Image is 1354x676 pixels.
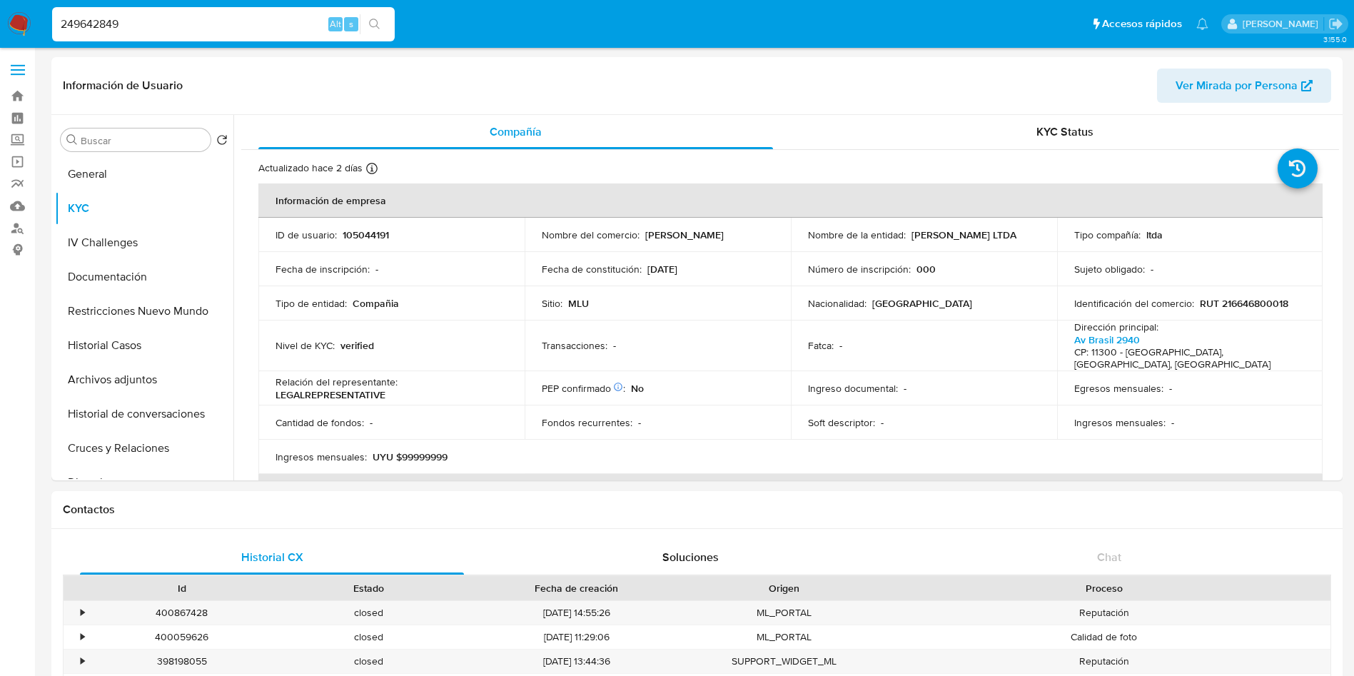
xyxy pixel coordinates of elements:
[55,431,233,465] button: Cruces y Relaciones
[258,474,1323,508] th: Datos de contacto
[81,134,205,147] input: Buscar
[463,601,691,625] div: [DATE] 14:55:26
[1328,16,1343,31] a: Salir
[373,450,448,463] p: UYU $99999999
[241,549,303,565] span: Historial CX
[258,161,363,175] p: Actualizado hace 2 días
[55,157,233,191] button: General
[55,465,233,500] button: Direcciones
[542,263,642,276] p: Fecha de constitución :
[662,549,719,565] span: Soluciones
[63,79,183,93] h1: Información de Usuario
[613,339,616,352] p: -
[808,228,906,241] p: Nombre de la entidad :
[55,260,233,294] button: Documentación
[340,339,374,352] p: verified
[55,363,233,397] button: Archivos adjuntos
[1146,228,1163,241] p: ltda
[872,297,972,310] p: [GEOGRAPHIC_DATA]
[1074,346,1300,371] h4: CP: 11300 - [GEOGRAPHIC_DATA], [GEOGRAPHIC_DATA], [GEOGRAPHIC_DATA]
[370,416,373,429] p: -
[276,625,463,649] div: closed
[343,228,389,241] p: 105044191
[55,191,233,226] button: KYC
[904,382,906,395] p: -
[360,14,389,34] button: search-icon
[691,625,878,649] div: ML_PORTAL
[63,503,1331,517] h1: Contactos
[916,263,936,276] p: 000
[631,382,644,395] p: No
[81,655,84,668] div: •
[89,625,276,649] div: 400059626
[645,228,724,241] p: [PERSON_NAME]
[1157,69,1331,103] button: Ver Mirada por Persona
[490,123,542,140] span: Compañía
[878,625,1330,649] div: Calidad de foto
[1074,297,1194,310] p: Identificación del comercio :
[1169,382,1172,395] p: -
[276,297,347,310] p: Tipo de entidad :
[1171,416,1174,429] p: -
[839,339,842,352] p: -
[89,601,276,625] div: 400867428
[52,15,395,34] input: Buscar usuario o caso...
[55,294,233,328] button: Restricciones Nuevo Mundo
[1200,297,1288,310] p: RUT 216646800018
[647,263,677,276] p: [DATE]
[55,226,233,260] button: IV Challenges
[463,650,691,673] div: [DATE] 13:44:36
[691,601,878,625] div: ML_PORTAL
[286,581,453,595] div: Estado
[276,339,335,352] p: Nivel de KYC :
[216,134,228,150] button: Volver al orden por defecto
[542,339,607,352] p: Transacciones :
[808,339,834,352] p: Fatca :
[878,601,1330,625] div: Reputación
[701,581,868,595] div: Origen
[1243,17,1323,31] p: antonio.rossel@mercadolibre.com
[55,397,233,431] button: Historial de conversaciones
[568,297,589,310] p: MLU
[878,650,1330,673] div: Reputación
[353,297,399,310] p: Compañia
[542,228,640,241] p: Nombre del comercio :
[81,630,84,644] div: •
[1151,263,1153,276] p: -
[349,17,353,31] span: s
[463,625,691,649] div: [DATE] 11:29:06
[1074,416,1166,429] p: Ingresos mensuales :
[81,606,84,620] div: •
[638,416,641,429] p: -
[1074,263,1145,276] p: Sujeto obligado :
[276,450,367,463] p: Ingresos mensuales :
[691,650,878,673] div: SUPPORT_WIDGET_ML
[276,375,398,388] p: Relación del representante :
[542,382,625,395] p: PEP confirmado :
[276,388,385,401] p: LEGALREPRESENTATIVE
[89,650,276,673] div: 398198055
[258,183,1323,218] th: Información de empresa
[808,297,867,310] p: Nacionalidad :
[1102,16,1182,31] span: Accesos rápidos
[330,17,341,31] span: Alt
[881,416,884,429] p: -
[1097,549,1121,565] span: Chat
[542,416,632,429] p: Fondos recurrentes :
[98,581,266,595] div: Id
[888,581,1320,595] div: Proceso
[808,416,875,429] p: Soft descriptor :
[1074,228,1141,241] p: Tipo compañía :
[375,263,378,276] p: -
[542,297,562,310] p: Sitio :
[276,228,337,241] p: ID de usuario :
[276,416,364,429] p: Cantidad de fondos :
[808,382,898,395] p: Ingreso documental :
[1176,69,1298,103] span: Ver Mirada por Persona
[1074,321,1158,333] p: Dirección principal :
[1074,333,1140,347] a: Av Brasil 2940
[473,581,681,595] div: Fecha de creación
[1074,382,1163,395] p: Egresos mensuales :
[1036,123,1093,140] span: KYC Status
[911,228,1016,241] p: [PERSON_NAME] LTDA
